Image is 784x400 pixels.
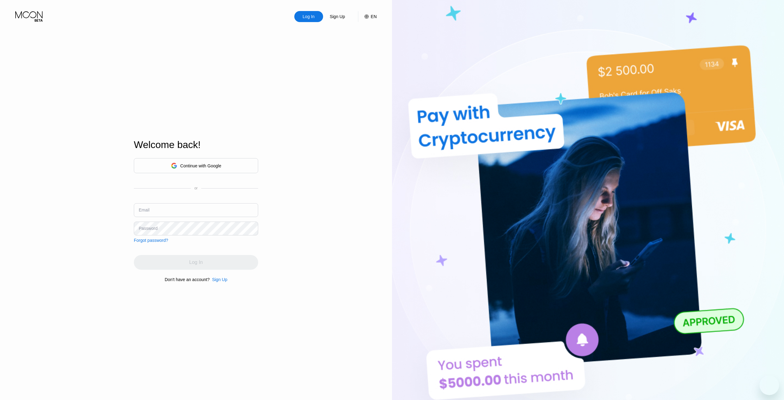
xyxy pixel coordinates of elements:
div: Sign Up [329,13,346,20]
div: Forgot password? [134,238,168,243]
div: Log In [302,13,315,20]
div: Password [139,226,157,231]
div: Email [139,208,149,212]
div: Sign Up [209,277,227,282]
div: Continue with Google [180,163,221,168]
div: or [194,186,198,190]
div: EN [371,14,377,19]
div: Welcome back! [134,139,258,150]
div: Don't have an account? [165,277,210,282]
div: Log In [294,11,323,22]
div: Sign Up [323,11,352,22]
div: Sign Up [212,277,227,282]
div: EN [358,11,377,22]
iframe: Кнопка запуска окна обмена сообщениями [759,375,779,395]
div: Continue with Google [134,158,258,173]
